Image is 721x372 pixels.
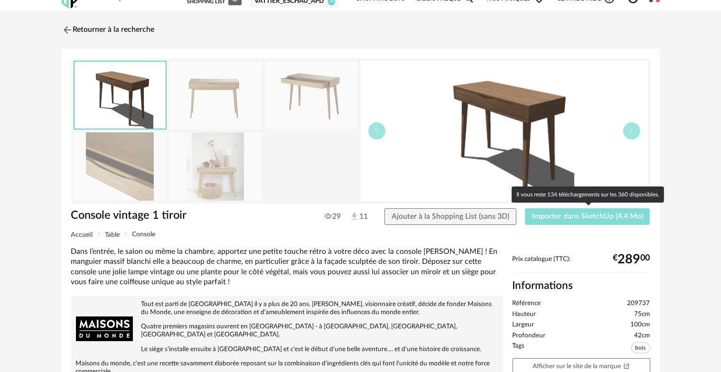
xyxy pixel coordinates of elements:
[532,213,643,220] span: Importer dans SketchUp (4,4 Mo)
[62,24,73,36] img: svg+xml;base64,PHN2ZyB3aWR0aD0iMjQiIGhlaWdodD0iMjQiIHZpZXdCb3g9IjAgMCAyNCAyNCIgZmlsbD0ibm9uZSIgeG...
[76,345,498,353] p: Le siège s'installe ensuite à [GEOGRAPHIC_DATA] et c'est le début d'une belle aventure.... et d'u...
[513,310,536,319] span: Hauteur
[384,208,516,225] button: Ajouter à la Shopping List (sans 3D)
[74,132,166,200] img: console-vintage-1-tiroir-1000-8-22-209737_3.jpg
[635,332,650,340] span: 42cm
[62,19,155,40] a: Retourner à la recherche
[631,321,650,329] span: 100cm
[513,255,650,273] div: Prix catalogue (TTC):
[513,332,546,340] span: Profondeur
[76,323,498,339] p: Quatre premiers magasins ouvrent en [GEOGRAPHIC_DATA] - à [GEOGRAPHIC_DATA], [GEOGRAPHIC_DATA], [...
[265,61,357,129] img: console-vintage-1-tiroir-1000-8-22-209737_2.jpg
[349,212,359,222] img: Téléchargements
[132,231,156,238] span: Console
[325,212,341,221] span: 29
[512,186,664,203] div: Il vous reste 134 téléchargements sur les 360 disponibles.
[71,231,650,238] div: Breadcrumb
[76,300,133,357] img: brand logo
[71,208,307,223] h1: Console vintage 1 tiroir
[623,363,630,369] span: Open In New icon
[392,213,509,220] span: Ajouter à la Shopping List (sans 3D)
[71,232,93,238] span: Accueil
[169,132,262,200] img: console-vintage-1-tiroir-1000-8-22-209737_4.jpg
[635,310,650,319] span: 75cm
[75,62,166,129] img: thumbnail.png
[349,212,367,222] span: 11
[513,279,650,293] h2: Informations
[513,321,534,329] span: Largeur
[631,342,650,353] span: bois
[618,256,641,263] span: 289
[169,61,262,129] img: console-vintage-1-tiroir-1000-8-22-209737_1.jpg
[627,299,650,308] span: 209737
[105,232,120,238] span: Table
[513,299,541,308] span: Référence
[525,208,650,225] button: Importer dans SketchUp (4,4 Mo)
[613,256,650,263] div: € 00
[513,342,525,356] span: Tags
[361,61,648,201] img: thumbnail.png
[76,300,498,316] p: Tout est parti de [GEOGRAPHIC_DATA] il y a plus de 20 ans. [PERSON_NAME], visionnaire créatif, dé...
[71,247,503,287] div: Dans l’entrée, le salon ou même la chambre, apportez une petite touche rétro à votre déco avec la...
